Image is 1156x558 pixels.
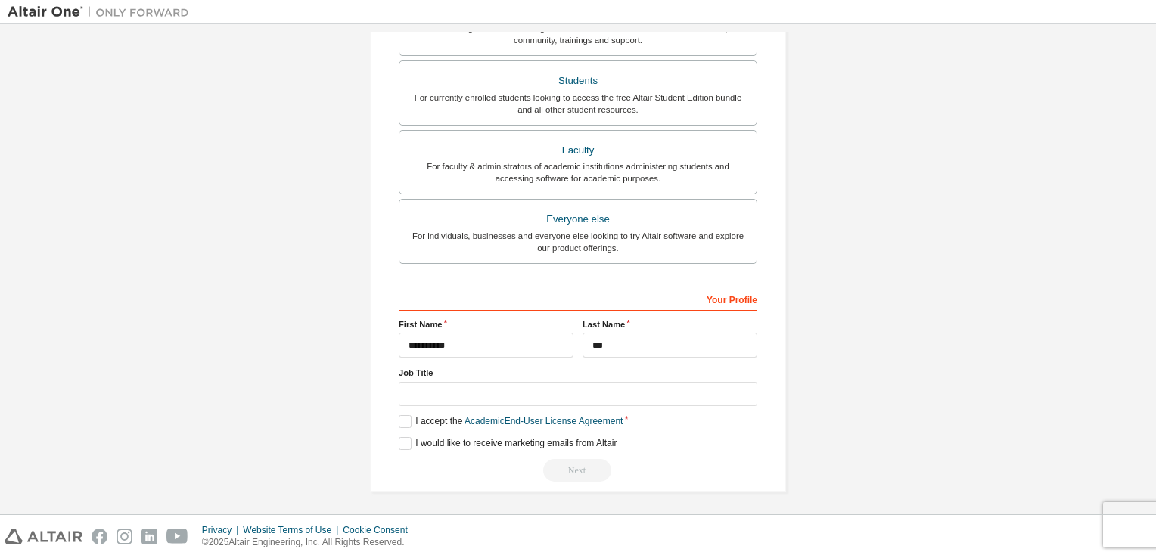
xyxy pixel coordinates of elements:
[409,209,747,230] div: Everyone else
[399,415,623,428] label: I accept the
[399,437,617,450] label: I would like to receive marketing emails from Altair
[92,529,107,544] img: facebook.svg
[5,529,82,544] img: altair_logo.svg
[409,70,747,91] div: Students
[166,529,188,544] img: youtube.svg
[202,524,243,536] div: Privacy
[117,529,132,544] img: instagram.svg
[465,416,623,426] a: Academic End-User License Agreement
[583,318,757,330] label: Last Name
[409,22,747,46] div: For existing customers looking to access software downloads, HPC resources, community, trainings ...
[399,367,757,379] label: Job Title
[8,5,197,20] img: Altair One
[409,140,747,161] div: Faculty
[409,160,747,184] div: For faculty & administrators of academic institutions administering students and accessing softwa...
[202,536,417,549] p: © 2025 Altair Engineering, Inc. All Rights Reserved.
[399,318,573,330] label: First Name
[409,91,747,116] div: For currently enrolled students looking to access the free Altair Student Edition bundle and all ...
[409,230,747,254] div: For individuals, businesses and everyone else looking to try Altair software and explore our prod...
[399,459,757,482] div: Read and acccept EULA to continue
[399,287,757,311] div: Your Profile
[343,524,416,536] div: Cookie Consent
[141,529,157,544] img: linkedin.svg
[243,524,343,536] div: Website Terms of Use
